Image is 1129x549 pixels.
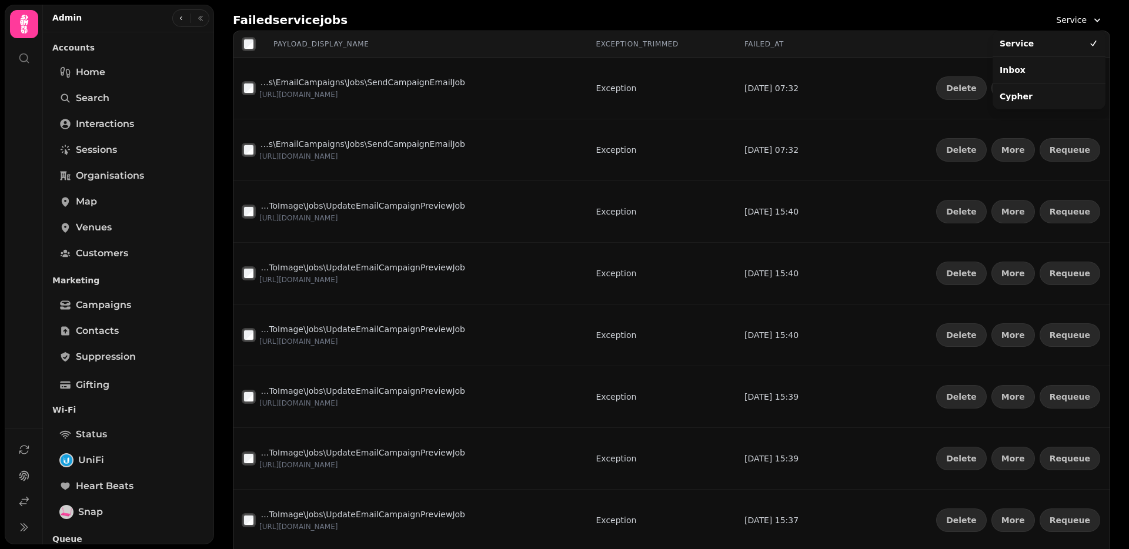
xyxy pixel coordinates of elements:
span: Customers [76,246,128,260]
a: Search [52,86,205,110]
h2: Admin [52,12,82,24]
span: Sessions [76,143,117,157]
a: Map [52,190,205,213]
a: Home [52,61,205,84]
p: Wi-Fi [52,399,205,420]
div: Cypher [995,86,1103,107]
a: Suppression [52,345,205,369]
span: Status [76,427,107,441]
a: Campaigns [52,293,205,317]
img: UniFi [61,454,72,466]
a: SnapSnap [52,500,205,524]
a: Interactions [52,112,205,136]
a: Heart beats [52,474,205,498]
div: Service [995,33,1088,54]
span: Campaigns [76,298,131,312]
div: Service [993,31,1105,109]
p: Accounts [52,37,205,58]
span: Search [76,91,109,105]
img: Snap [61,506,72,518]
a: Venues [52,216,205,239]
a: Organisations [52,164,205,188]
span: Suppression [76,350,136,364]
span: Snap [78,505,103,519]
a: Sessions [52,138,205,162]
a: Gifting [52,373,205,397]
span: Home [76,65,105,79]
span: Map [76,195,97,209]
a: UniFiUniFi [52,448,205,472]
span: Interactions [76,117,134,131]
span: Venues [76,220,112,235]
span: Organisations [76,169,144,183]
a: Customers [52,242,205,265]
a: Status [52,423,205,446]
span: Service [1056,14,1087,26]
p: Marketing [52,270,205,291]
a: Contacts [52,319,205,343]
div: Inbox [995,59,1103,81]
span: UniFi [78,453,104,467]
span: Contacts [76,324,119,338]
button: Service [1049,9,1110,31]
span: Gifting [76,378,109,392]
span: Heart beats [76,479,133,493]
